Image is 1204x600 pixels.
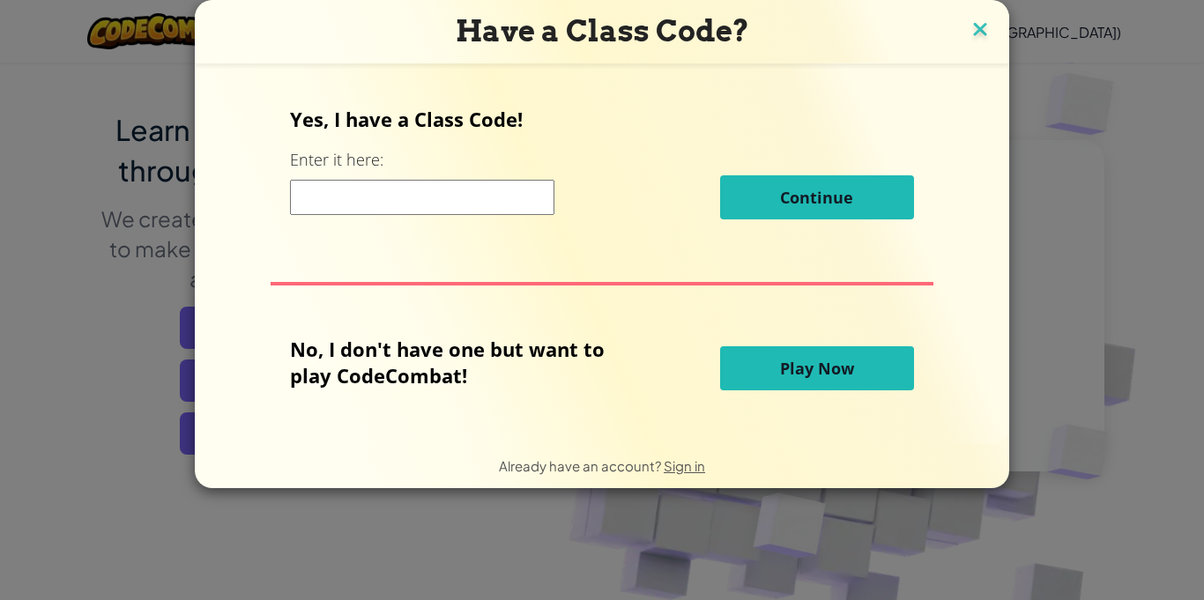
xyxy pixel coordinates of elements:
[290,149,383,171] label: Enter it here:
[780,187,853,208] span: Continue
[499,457,664,474] span: Already have an account?
[290,106,913,132] p: Yes, I have a Class Code!
[969,18,992,44] img: close icon
[720,346,914,390] button: Play Now
[780,358,854,379] span: Play Now
[290,336,631,389] p: No, I don't have one but want to play CodeCombat!
[720,175,914,219] button: Continue
[456,13,749,48] span: Have a Class Code?
[664,457,705,474] a: Sign in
